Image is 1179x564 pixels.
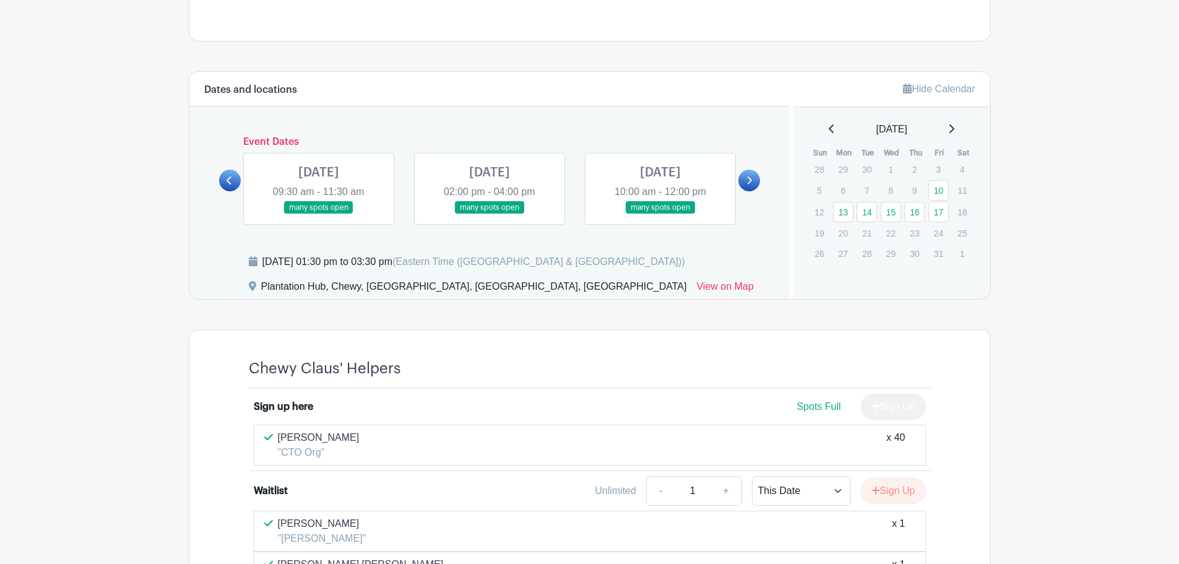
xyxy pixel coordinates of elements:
[808,147,832,159] th: Sun
[928,180,949,201] a: 10
[904,181,925,200] p: 9
[881,181,901,200] p: 8
[249,360,401,378] h4: Chewy Claus' Helpers
[809,160,829,179] p: 28
[809,202,829,222] p: 12
[928,147,952,159] th: Fri
[881,244,901,263] p: 29
[928,223,949,243] p: 24
[904,202,925,222] a: 16
[833,202,853,222] a: 13
[876,122,907,137] span: [DATE]
[710,476,741,506] a: +
[857,181,877,200] p: 7
[278,445,360,460] p: "CTO Org"
[904,160,925,179] p: 2
[952,181,972,200] p: 11
[857,160,877,179] p: 30
[254,399,313,414] div: Sign up here
[886,430,905,460] div: x 40
[857,244,877,263] p: 28
[797,401,840,412] span: Spots Full
[204,84,297,96] h6: Dates and locations
[857,202,877,222] a: 14
[833,181,853,200] p: 6
[952,202,972,222] p: 18
[904,147,928,159] th: Thu
[881,223,901,243] p: 22
[278,531,366,546] p: "[PERSON_NAME]"
[278,516,366,531] p: [PERSON_NAME]
[928,202,949,222] a: 17
[833,244,853,263] p: 27
[952,223,972,243] p: 25
[892,516,905,546] div: x 1
[881,160,901,179] p: 1
[809,181,829,200] p: 5
[254,484,288,498] div: Waitlist
[392,256,685,267] span: (Eastern Time ([GEOGRAPHIC_DATA] & [GEOGRAPHIC_DATA]))
[595,484,636,498] div: Unlimited
[881,202,901,222] a: 15
[880,147,904,159] th: Wed
[857,223,877,243] p: 21
[832,147,857,159] th: Mon
[261,279,687,299] div: Plantation Hub, Chewy, [GEOGRAPHIC_DATA], [GEOGRAPHIC_DATA], [GEOGRAPHIC_DATA]
[904,223,925,243] p: 23
[951,147,975,159] th: Sat
[928,160,949,179] p: 3
[952,244,972,263] p: 1
[809,223,829,243] p: 19
[903,84,975,94] a: Hide Calendar
[904,244,925,263] p: 30
[241,136,739,148] h6: Event Dates
[262,254,685,269] div: [DATE] 01:30 pm to 03:30 pm
[856,147,880,159] th: Tue
[696,279,753,299] a: View on Map
[928,244,949,263] p: 31
[278,430,360,445] p: [PERSON_NAME]
[833,160,853,179] p: 29
[952,160,972,179] p: 4
[861,478,926,504] button: Sign Up
[809,244,829,263] p: 26
[646,476,675,506] a: -
[833,223,853,243] p: 20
